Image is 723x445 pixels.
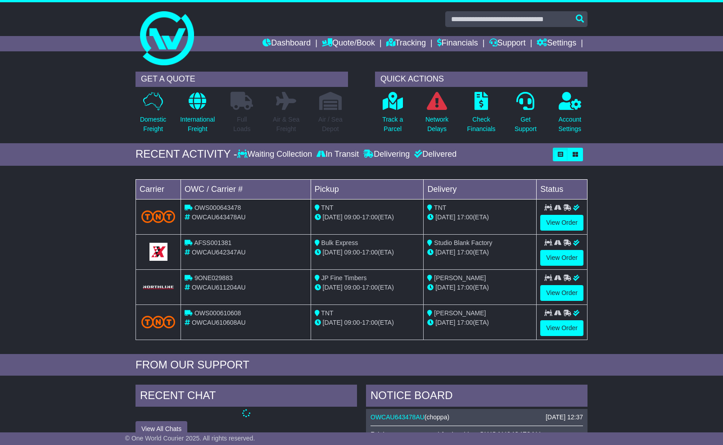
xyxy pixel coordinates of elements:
[315,318,420,327] div: - (ETA)
[558,91,582,139] a: AccountSettings
[514,91,537,139] a: GetSupport
[435,284,455,291] span: [DATE]
[314,150,361,159] div: In Transit
[237,150,314,159] div: Waiting Collection
[141,210,175,222] img: TNT_Domestic.png
[321,239,358,246] span: Bulk Express
[125,435,255,442] span: © One World Courier 2025. All rights reserved.
[427,413,447,421] span: choppa
[457,249,473,256] span: 17:00
[559,115,582,134] p: Account Settings
[361,150,412,159] div: Delivering
[362,284,378,291] span: 17:00
[537,179,587,199] td: Status
[136,148,237,161] div: RECENT ACTIVITY -
[136,179,181,199] td: Carrier
[344,213,360,221] span: 09:00
[537,36,576,51] a: Settings
[386,36,426,51] a: Tracking
[140,91,167,139] a: DomesticFreight
[181,179,311,199] td: OWC / Carrier #
[457,319,473,326] span: 17:00
[136,421,187,437] button: View All Chats
[435,249,455,256] span: [DATE]
[540,320,583,336] a: View Order
[141,316,175,328] img: TNT_Domestic.png
[136,72,348,87] div: GET A QUOTE
[434,274,486,282] span: [PERSON_NAME]
[434,239,492,246] span: Studio Blank Factory
[180,91,215,139] a: InternationalFreight
[323,284,343,291] span: [DATE]
[427,248,533,257] div: (ETA)
[467,91,496,139] a: CheckFinancials
[434,309,486,317] span: [PERSON_NAME]
[489,36,526,51] a: Support
[437,36,478,51] a: Financials
[457,213,473,221] span: 17:00
[435,319,455,326] span: [DATE]
[371,413,425,421] a: OWCAU643478AU
[427,283,533,292] div: (ETA)
[192,319,246,326] span: OWCAU610608AU
[371,431,583,439] p: Pricing was approved for booking OWCAU643478AU.
[194,309,241,317] span: OWS000610608
[382,115,403,134] p: Track a Parcel
[323,319,343,326] span: [DATE]
[457,284,473,291] span: 17:00
[230,115,253,134] p: Full Loads
[136,359,587,372] div: FROM OUR SUPPORT
[546,413,583,421] div: [DATE] 12:37
[322,36,375,51] a: Quote/Book
[315,283,420,292] div: - (ETA)
[375,72,587,87] div: QUICK ACTIONS
[427,318,533,327] div: (ETA)
[427,213,533,222] div: (ETA)
[362,213,378,221] span: 17:00
[149,243,167,261] img: GetCarrierServiceLogo
[311,179,424,199] td: Pickup
[262,36,311,51] a: Dashboard
[194,204,241,211] span: OWS000643478
[192,284,246,291] span: OWCAU611204AU
[192,249,246,256] span: OWCAU642347AU
[344,319,360,326] span: 09:00
[344,284,360,291] span: 09:00
[434,204,446,211] span: TNT
[412,150,456,159] div: Delivered
[315,213,420,222] div: - (ETA)
[180,115,215,134] p: International Freight
[321,274,367,282] span: JP Fine Timbers
[425,115,448,134] p: Network Delays
[425,91,449,139] a: NetworkDelays
[382,91,403,139] a: Track aParcel
[194,239,231,246] span: AFSS001381
[194,274,233,282] span: 9ONE029883
[362,319,378,326] span: 17:00
[136,385,357,409] div: RECENT CHAT
[366,385,587,409] div: NOTICE BOARD
[141,285,175,290] img: GetCarrierServiceLogo
[435,213,455,221] span: [DATE]
[315,248,420,257] div: - (ETA)
[540,285,583,301] a: View Order
[362,249,378,256] span: 17:00
[424,179,537,199] td: Delivery
[192,213,246,221] span: OWCAU643478AU
[273,115,299,134] p: Air & Sea Freight
[318,115,343,134] p: Air / Sea Depot
[344,249,360,256] span: 09:00
[323,213,343,221] span: [DATE]
[323,249,343,256] span: [DATE]
[540,215,583,231] a: View Order
[467,115,496,134] p: Check Financials
[321,309,333,317] span: TNT
[540,250,583,266] a: View Order
[321,204,333,211] span: TNT
[140,115,166,134] p: Domestic Freight
[515,115,537,134] p: Get Support
[371,413,583,421] div: ( )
